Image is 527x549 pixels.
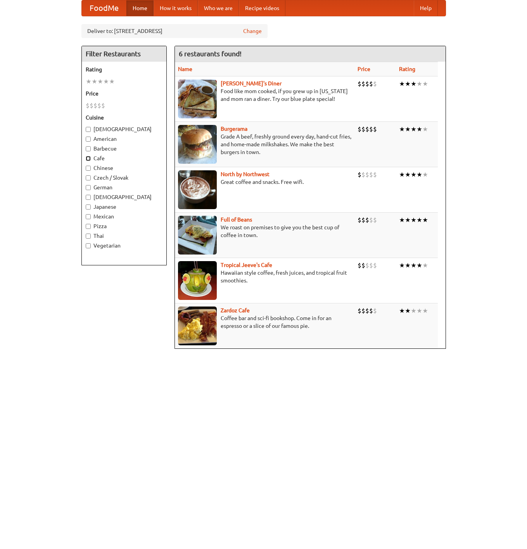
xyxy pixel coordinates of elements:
[86,195,91,200] input: [DEMOGRAPHIC_DATA]
[103,77,109,86] li: ★
[178,170,217,209] img: north.jpg
[369,170,373,179] li: $
[86,146,91,151] input: Barbecue
[86,232,162,240] label: Thai
[198,0,239,16] a: Who we are
[90,101,93,110] li: $
[411,170,416,179] li: ★
[178,269,351,284] p: Hawaiian style coffee, fresh juices, and tropical fruit smoothies.
[399,80,405,88] li: ★
[86,242,162,249] label: Vegetarian
[86,154,162,162] label: Cafe
[399,66,415,72] a: Rating
[365,307,369,315] li: $
[411,125,416,133] li: ★
[405,125,411,133] li: ★
[358,80,361,88] li: $
[221,80,282,87] a: [PERSON_NAME]'s Diner
[101,101,105,110] li: $
[178,87,351,103] p: Food like mom cooked, if you grew up in [US_STATE] and mom ran a diner. Try our blue plate special!
[86,234,91,239] input: Thai
[86,145,162,152] label: Barbecue
[86,114,162,121] h5: Cuisine
[239,0,285,16] a: Recipe videos
[86,164,162,172] label: Chinese
[422,170,428,179] li: ★
[373,307,377,315] li: $
[81,24,268,38] div: Deliver to: [STREET_ADDRESS]
[178,178,351,186] p: Great coffee and snacks. Free wifi.
[369,216,373,224] li: $
[178,307,217,345] img: zardoz.jpg
[373,216,377,224] li: $
[411,261,416,270] li: ★
[416,170,422,179] li: ★
[178,314,351,330] p: Coffee bar and sci-fi bookshop. Come in for an espresso or a slice of our famous pie.
[82,46,166,62] h4: Filter Restaurants
[86,127,91,132] input: [DEMOGRAPHIC_DATA]
[373,80,377,88] li: $
[358,216,361,224] li: $
[221,262,272,268] a: Tropical Jeeve's Cafe
[373,261,377,270] li: $
[358,261,361,270] li: $
[86,166,91,171] input: Chinese
[86,184,162,191] label: German
[399,216,405,224] li: ★
[414,0,438,16] a: Help
[86,135,162,143] label: American
[361,216,365,224] li: $
[416,80,422,88] li: ★
[416,125,422,133] li: ★
[86,203,162,211] label: Japanese
[361,80,365,88] li: $
[416,216,422,224] li: ★
[422,125,428,133] li: ★
[221,216,252,223] a: Full of Beans
[86,224,91,229] input: Pizza
[86,243,91,248] input: Vegetarian
[361,261,365,270] li: $
[243,27,262,35] a: Change
[373,125,377,133] li: $
[92,77,97,86] li: ★
[86,156,91,161] input: Cafe
[86,222,162,230] label: Pizza
[221,126,247,132] b: Burgerama
[365,261,369,270] li: $
[97,101,101,110] li: $
[405,261,411,270] li: ★
[373,170,377,179] li: $
[221,171,270,177] b: North by Northwest
[86,125,162,133] label: [DEMOGRAPHIC_DATA]
[399,170,405,179] li: ★
[82,0,126,16] a: FoodMe
[97,77,103,86] li: ★
[86,213,162,220] label: Mexican
[358,125,361,133] li: $
[361,170,365,179] li: $
[86,193,162,201] label: [DEMOGRAPHIC_DATA]
[369,261,373,270] li: $
[405,216,411,224] li: ★
[86,175,91,180] input: Czech / Slovak
[369,125,373,133] li: $
[178,80,217,118] img: sallys.jpg
[221,307,250,313] b: Zardoz Cafe
[411,307,416,315] li: ★
[93,101,97,110] li: $
[411,80,416,88] li: ★
[179,50,242,57] ng-pluralize: 6 restaurants found!
[154,0,198,16] a: How it works
[109,77,115,86] li: ★
[86,66,162,73] h5: Rating
[86,174,162,182] label: Czech / Slovak
[86,101,90,110] li: $
[422,261,428,270] li: ★
[178,261,217,300] img: jeeves.jpg
[416,261,422,270] li: ★
[369,307,373,315] li: $
[178,216,217,255] img: beans.jpg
